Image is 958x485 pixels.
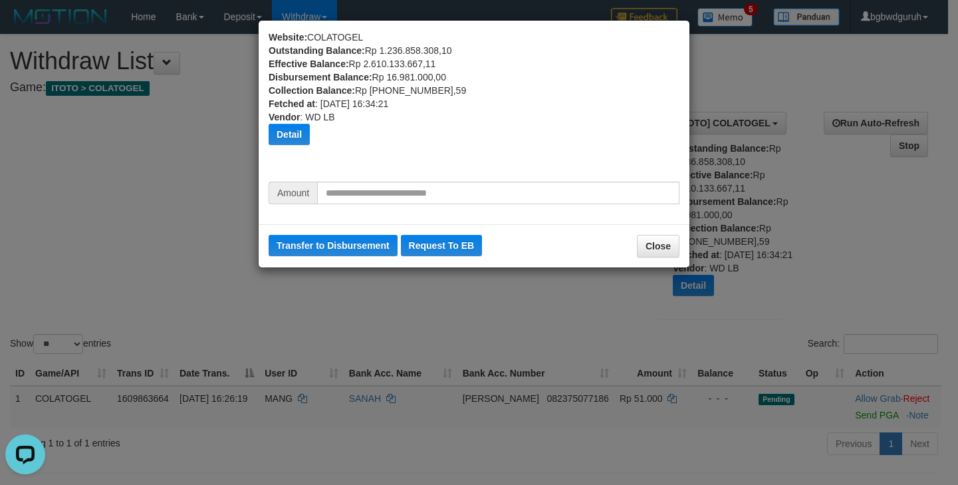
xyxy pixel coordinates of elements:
b: Vendor [269,112,300,122]
button: Request To EB [401,235,483,256]
button: Open LiveChat chat widget [5,5,45,45]
b: Outstanding Balance: [269,45,365,56]
button: Close [637,235,679,257]
span: Amount [269,182,317,204]
div: COLATOGEL Rp 1.236.858.308,10 Rp 2.610.133.667,11 Rp 16.981.000,00 Rp [PHONE_NUMBER],59 : [DATE] ... [269,31,679,182]
b: Disbursement Balance: [269,72,372,82]
b: Fetched at [269,98,315,109]
b: Collection Balance: [269,85,355,96]
button: Detail [269,124,310,145]
b: Website: [269,32,307,43]
b: Effective Balance: [269,59,349,69]
button: Transfer to Disbursement [269,235,398,256]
